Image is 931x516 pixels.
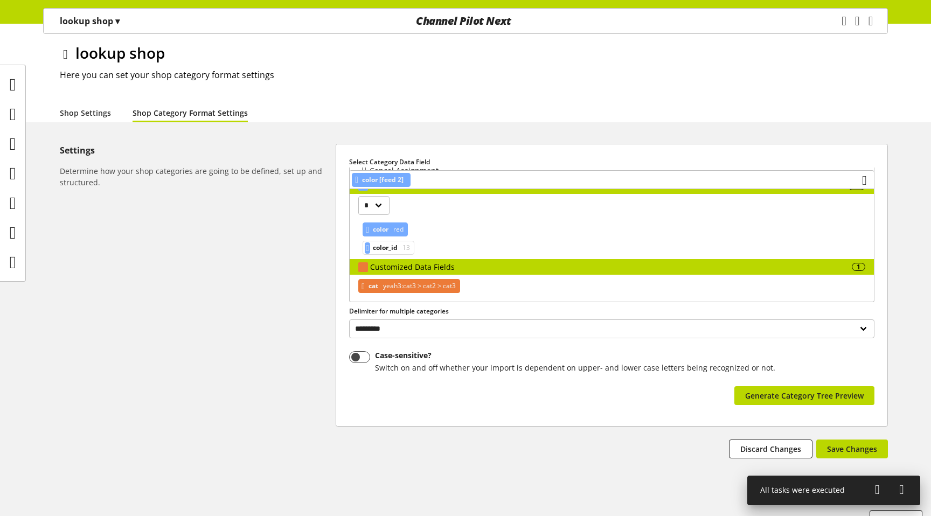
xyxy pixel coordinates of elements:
span: 13 [400,241,410,254]
div: Case-sensitive? [375,351,775,360]
div: Switch on and off whether your import is dependent on upper- and lower case letters being recogni... [375,362,775,373]
span: ▾ [115,15,120,27]
span: Discard Changes [740,443,801,455]
span: Delimiter for multiple categories [349,306,449,316]
span: Save Changes [827,443,877,455]
span: color [feed 2] [362,173,404,186]
button: Save Changes [816,440,888,458]
span: yeah3:cat3 > cat2 > cat3 [381,280,456,292]
a: Shop Settings [60,107,111,118]
h6: Determine how your shop categories are going to be defined, set up and structured. [60,165,331,188]
span: All tasks were executed [760,485,845,495]
div: 1 [852,263,865,271]
button: Discard Changes [729,440,812,458]
span: lookup shop [75,43,165,63]
h5: Settings [60,144,331,157]
a: Shop Category Format Settings [133,107,248,118]
span: cat [369,280,378,292]
button: Generate Category Tree Preview [734,386,874,405]
nav: main navigation [43,8,888,34]
label: Select Category Data Field [349,157,874,167]
span: Generate Category Tree Preview [745,390,864,401]
div: Customized Data Fields [370,261,852,273]
h2: Here you can set your shop category format settings [60,68,888,81]
span: color [373,223,388,236]
span: red [391,223,404,236]
span: color_id [373,241,398,254]
p: lookup shop [60,15,120,27]
div: 12 [848,182,865,190]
